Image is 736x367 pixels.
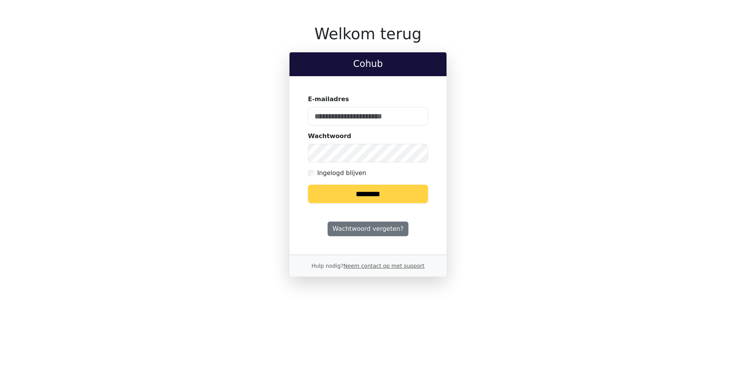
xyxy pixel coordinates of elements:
[328,222,408,236] a: Wachtwoord vergeten?
[311,263,425,269] small: Hulp nodig?
[317,168,366,178] label: Ingelogd blijven
[296,58,440,70] h2: Cohub
[308,132,351,141] label: Wachtwoord
[289,25,447,43] h1: Welkom terug
[308,95,349,104] label: E-mailadres
[343,263,424,269] a: Neem contact op met support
